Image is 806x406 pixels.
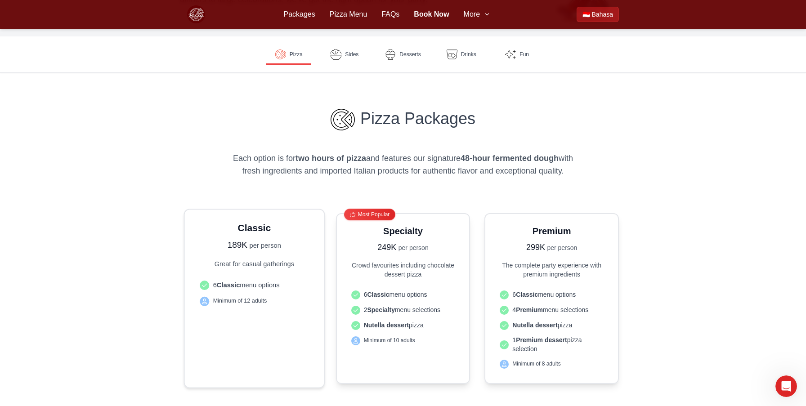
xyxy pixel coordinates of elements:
span: 6 menu options [512,290,576,299]
img: Check [201,282,207,288]
span: Most Popular [358,211,390,218]
span: Pizza [290,51,303,58]
span: per person [399,244,429,251]
a: FAQs [381,9,399,20]
img: Check [201,299,207,304]
span: per person [250,241,281,249]
a: Sides [322,44,367,65]
h3: Premium [496,225,607,237]
span: Fun [519,51,529,58]
p: The complete party experience with premium ingredients [496,261,607,279]
a: Beralih ke Bahasa Indonesia [577,7,619,22]
a: Book Now [414,9,449,20]
img: Check [502,308,507,313]
img: Check [502,292,507,298]
img: Check [353,308,358,313]
strong: Classic [516,291,538,298]
img: Drinks [447,49,457,60]
iframe: Intercom live chat [775,375,797,397]
img: Sides [331,49,341,60]
a: Fun [495,44,540,65]
img: Check [353,323,358,328]
span: Drinks [461,51,476,58]
strong: Nutella dessert [512,321,557,329]
a: Drinks [439,44,484,65]
img: Check [353,338,358,344]
strong: 48-hour fermented dough [461,154,559,163]
img: Pizza [331,109,355,130]
section: Pizza Packages [187,109,619,384]
strong: Specialty [367,306,394,313]
span: 299K [526,243,545,252]
span: Desserts [399,51,421,58]
img: Thumbs up [350,212,355,217]
span: 4 menu selections [512,305,588,314]
span: 6 menu options [213,280,280,290]
span: 1 pizza selection [512,335,604,353]
strong: two hours of pizza [296,154,366,163]
img: Fun [505,49,516,60]
span: 6 menu options [364,290,427,299]
span: Minimum of 8 adults [512,360,560,367]
h3: Specialty [348,225,459,237]
strong: Classic [217,281,240,289]
p: Crowd favourites including chocolate dessert pizza [348,261,459,279]
img: Bali Pizza Party Logo [187,5,205,23]
a: Pizza Menu [330,9,367,20]
span: pizza [364,321,424,330]
span: Minimum of 12 adults [213,297,267,305]
strong: Nutella dessert [364,321,409,329]
strong: Classic [367,291,389,298]
span: More [464,9,480,20]
img: Check [353,292,358,298]
img: Check [502,342,507,348]
p: Each option is for and features our signature with fresh ingredients and imported Italian product... [230,152,576,177]
span: Minimum of 10 adults [364,337,415,344]
img: Check [502,323,507,328]
strong: Premium dessert [516,336,567,344]
strong: Premium [516,306,543,313]
span: 189K [228,240,247,250]
h3: Pizza Packages [230,109,576,130]
span: per person [547,244,577,251]
span: 249K [377,243,396,252]
span: pizza [512,321,572,330]
img: Desserts [385,49,396,60]
a: Packages [283,9,315,20]
span: 2 menu selections [364,305,440,314]
a: Pizza [266,44,311,65]
h3: Classic [196,221,313,234]
img: Check [502,361,507,367]
img: Pizza [275,49,286,60]
span: Bahasa [592,10,613,19]
p: Great for casual gatherings [196,259,313,268]
button: More [464,9,491,20]
a: Desserts [378,44,428,65]
span: Sides [345,51,358,58]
